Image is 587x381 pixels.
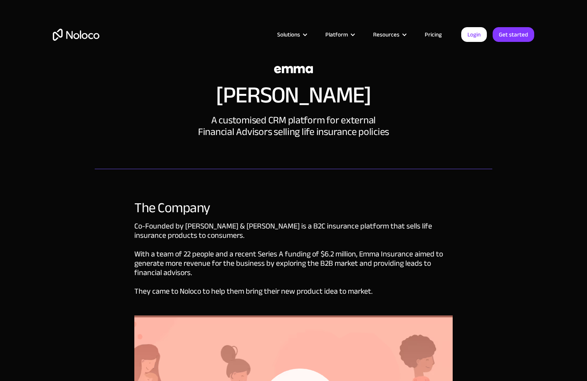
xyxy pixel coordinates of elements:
[363,29,415,40] div: Resources
[325,29,348,40] div: Platform
[53,29,99,41] a: home
[267,29,316,40] div: Solutions
[134,200,453,216] div: The Company
[461,27,487,42] a: Login
[316,29,363,40] div: Platform
[415,29,452,40] a: Pricing
[373,29,399,40] div: Resources
[277,29,300,40] div: Solutions
[198,114,389,138] div: A customised CRM platform for external Financial Advisors selling life insurance policies
[493,27,534,42] a: Get started
[134,222,453,315] div: Co-Founded by [PERSON_NAME] & [PERSON_NAME] is a B2C insurance platform that sells life insurance...
[216,83,371,107] h1: [PERSON_NAME]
